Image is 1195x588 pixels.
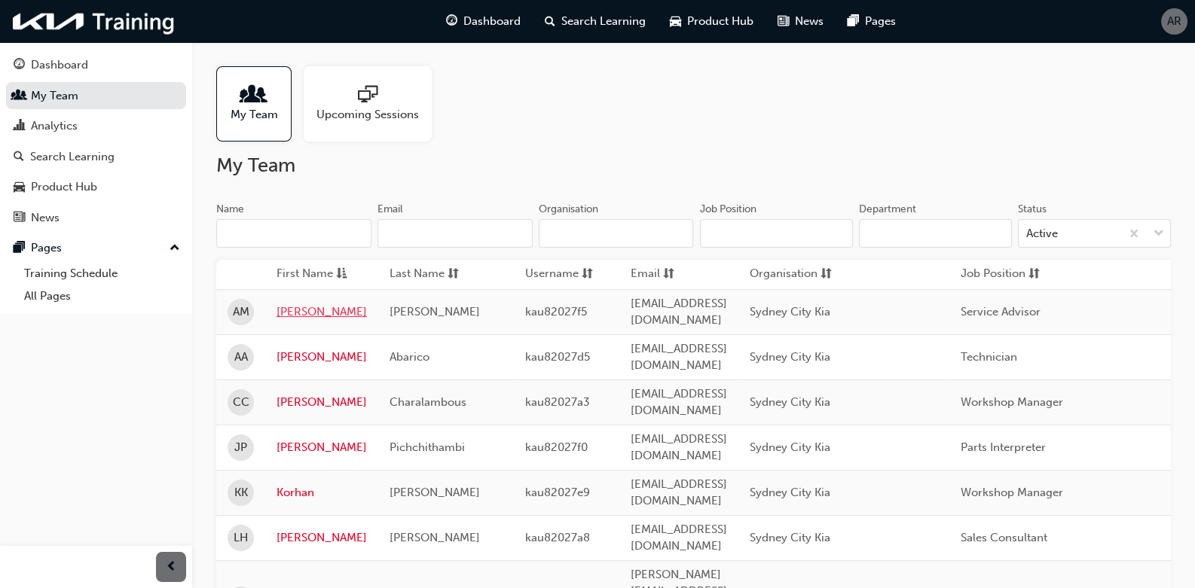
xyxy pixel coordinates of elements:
span: Job Position [961,265,1025,284]
div: News [31,209,60,227]
a: All Pages [18,285,186,308]
span: KK [234,484,248,501]
span: sessionType_ONLINE_URL-icon [358,85,377,106]
span: car-icon [14,181,25,194]
span: [EMAIL_ADDRESS][DOMAIN_NAME] [631,432,727,463]
button: First Nameasc-icon [277,265,359,284]
span: Charalambous [390,395,466,409]
a: Search Learning [6,143,186,171]
input: Name [216,219,371,248]
span: [EMAIL_ADDRESS][DOMAIN_NAME] [631,477,727,508]
span: sorting-icon [448,265,459,284]
a: Upcoming Sessions [304,66,444,142]
div: Dashboard [31,56,88,74]
button: Job Positionsorting-icon [961,265,1044,284]
span: First Name [277,265,333,284]
span: chart-icon [14,120,25,133]
span: JP [234,439,247,456]
span: Dashboard [463,13,521,30]
a: Analytics [6,112,186,140]
span: Pichchithambi [390,440,465,454]
span: [PERSON_NAME] [390,486,480,499]
div: Product Hub [31,178,97,196]
span: Pages [865,13,896,30]
span: Service Advisor [961,305,1041,318]
span: kau82027f0 [525,440,588,454]
button: AR [1161,8,1187,35]
button: Usernamesorting-icon [525,265,608,284]
span: kau82027a8 [525,531,590,544]
span: pages-icon [848,12,859,31]
span: Sydney City Kia [750,395,830,409]
span: News [795,13,824,30]
span: Sales Consultant [961,531,1047,544]
span: [PERSON_NAME] [390,305,480,318]
div: Organisation [539,202,598,217]
div: Search Learning [30,148,115,166]
span: people-icon [14,90,25,103]
span: Abarico [390,350,429,364]
span: Sydney City Kia [750,350,830,364]
a: [PERSON_NAME] [277,439,367,456]
span: car-icon [670,12,681,31]
img: kia-training [8,6,181,37]
span: kau82027d5 [525,350,590,364]
span: sorting-icon [582,265,593,284]
input: Department [859,219,1012,248]
span: Parts Interpreter [961,440,1046,454]
span: Upcoming Sessions [316,106,419,123]
a: [PERSON_NAME] [277,349,367,366]
span: Last Name [390,265,445,284]
span: [EMAIL_ADDRESS][DOMAIN_NAME] [631,387,727,418]
span: My Team [231,106,278,123]
span: Username [525,265,579,284]
input: Email [377,219,533,248]
span: CC [233,394,249,411]
span: kau82027a3 [525,395,590,409]
a: Korhan [277,484,367,501]
div: Department [859,202,916,217]
span: Sydney City Kia [750,305,830,318]
div: Analytics [31,117,78,135]
a: [PERSON_NAME] [277,394,367,411]
div: Status [1018,202,1047,217]
a: guage-iconDashboard [434,6,533,37]
a: My Team [216,66,304,142]
button: DashboardMy TeamAnalyticsSearch LearningProduct HubNews [6,48,186,234]
a: My Team [6,82,186,110]
button: Last Namesorting-icon [390,265,472,284]
span: prev-icon [166,558,177,577]
a: [PERSON_NAME] [277,529,367,547]
span: [EMAIL_ADDRESS][DOMAIN_NAME] [631,297,727,328]
span: search-icon [545,12,555,31]
span: search-icon [14,151,24,164]
a: pages-iconPages [836,6,908,37]
span: down-icon [1154,224,1164,244]
span: sorting-icon [821,265,832,284]
a: search-iconSearch Learning [533,6,658,37]
a: Training Schedule [18,262,186,285]
span: Workshop Manager [961,395,1063,409]
input: Job Position [700,219,853,248]
span: [EMAIL_ADDRESS][DOMAIN_NAME] [631,522,727,553]
a: [PERSON_NAME] [277,303,367,321]
span: [EMAIL_ADDRESS][DOMAIN_NAME] [631,342,727,373]
span: Sydney City Kia [750,440,830,454]
span: AM [233,303,249,321]
div: Name [216,202,244,217]
span: Search Learning [561,13,646,30]
span: kau82027f5 [525,305,587,318]
span: Sydney City Kia [750,531,830,544]
span: up-icon [170,239,180,258]
a: news-iconNews [766,6,836,37]
span: news-icon [778,12,789,31]
input: Organisation [539,219,694,248]
span: asc-icon [336,265,347,284]
a: Dashboard [6,51,186,79]
div: Email [377,202,403,217]
span: Organisation [750,265,818,284]
span: people-icon [244,85,264,106]
span: news-icon [14,212,25,225]
span: guage-icon [446,12,457,31]
span: Email [631,265,660,284]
